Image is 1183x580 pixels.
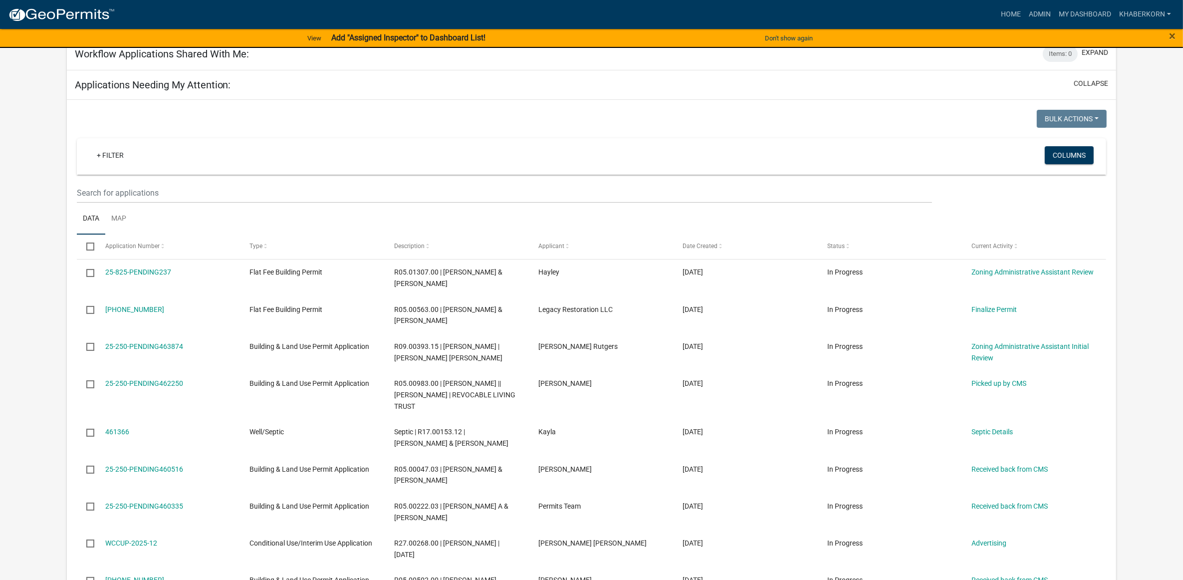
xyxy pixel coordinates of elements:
[529,235,673,259] datatable-header-cell: Applicant
[105,268,171,276] a: 25-825-PENDING237
[827,243,845,250] span: Status
[394,342,502,362] span: R09.00393.15 | WILLIAM K ANGERMAN | JOANN M HOLT ANGERMAN
[394,428,508,447] span: Septic | R17.00153.12 | RUSSELL & ASHLEY RILEY
[1082,47,1108,58] button: expand
[827,502,863,510] span: In Progress
[971,305,1017,313] a: Finalize Permit
[818,235,962,259] datatable-header-cell: Status
[827,268,863,276] span: In Progress
[303,30,325,46] a: View
[683,428,704,436] span: 08/08/2025
[249,465,369,473] span: Building & Land Use Permit Application
[1169,29,1176,43] span: ×
[394,379,515,410] span: R05.00983.00 | COLE L ROEMER || JAMES D ROEMER | REVOCABLE LIVING TRUST
[1115,5,1175,24] a: khaberkorn
[77,235,96,259] datatable-header-cell: Select
[394,539,499,559] span: R27.00268.00 | Hunter Kapple | 08/07/2025
[249,243,262,250] span: Type
[761,30,817,46] button: Don't show again
[827,342,863,350] span: In Progress
[249,428,284,436] span: Well/Septic
[1045,146,1094,164] button: Columns
[673,235,817,259] datatable-header-cell: Date Created
[249,379,369,387] span: Building & Land Use Permit Application
[1037,110,1107,128] button: Bulk Actions
[240,235,384,259] datatable-header-cell: Type
[1074,78,1108,89] button: collapse
[827,428,863,436] span: In Progress
[538,502,581,510] span: Permits Team
[77,183,933,203] input: Search for applications
[96,235,240,259] datatable-header-cell: Application Number
[105,539,157,547] a: WCCUP-2025-12
[105,428,129,436] a: 461366
[827,539,863,547] span: In Progress
[827,379,863,387] span: In Progress
[331,33,485,42] strong: Add "Assigned Inspector" to Dashboard List!
[249,342,369,350] span: Building & Land Use Permit Application
[1043,46,1078,62] div: Items: 0
[971,243,1013,250] span: Current Activity
[1055,5,1115,24] a: My Dashboard
[962,235,1106,259] datatable-header-cell: Current Activity
[538,305,613,313] span: Legacy Restoration LLC
[105,305,164,313] a: [PHONE_NUMBER]
[77,203,105,235] a: Data
[971,268,1094,276] a: Zoning Administrative Assistant Review
[105,465,183,473] a: 25-250-PENDING460516
[683,342,704,350] span: 08/14/2025
[249,305,322,313] span: Flat Fee Building Permit
[971,539,1006,547] a: Advertising
[971,465,1048,473] a: Received back from CMS
[75,48,249,60] h5: Workflow Applications Shared With Me:
[105,203,132,235] a: Map
[105,502,183,510] a: 25-250-PENDING460335
[538,465,592,473] span: Lucas Youngsma
[249,539,372,547] span: Conditional Use/Interim Use Application
[683,379,704,387] span: 08/11/2025
[394,502,508,522] span: R05.00222.03 | THOMAS A & KAY M HALLBERG
[997,5,1025,24] a: Home
[827,465,863,473] span: In Progress
[385,235,529,259] datatable-header-cell: Description
[249,268,322,276] span: Flat Fee Building Permit
[538,268,559,276] span: Hayley
[971,342,1089,362] a: Zoning Administrative Assistant Initial Review
[683,539,704,547] span: 08/06/2025
[538,342,618,350] span: Jerald Rutgers
[394,243,425,250] span: Description
[394,268,502,288] span: R05.01307.00 | JASON & LAURA L EVJEN
[89,146,132,164] a: + Filter
[105,243,160,250] span: Application Number
[683,243,718,250] span: Date Created
[971,428,1013,436] a: Septic Details
[538,539,647,547] span: Adam Michael Dalton
[394,465,502,485] span: R05.00047.03 | LUCAS & CARISSA YOUNGSMA
[538,428,556,436] span: Kayla
[1025,5,1055,24] a: Admin
[75,79,231,91] h5: Applications Needing My Attention:
[683,305,704,313] span: 08/19/2025
[827,305,863,313] span: In Progress
[683,502,704,510] span: 08/06/2025
[683,465,704,473] span: 08/07/2025
[971,502,1048,510] a: Received back from CMS
[105,379,183,387] a: 25-250-PENDING462250
[249,502,369,510] span: Building & Land Use Permit Application
[538,379,592,387] span: Jim Roemer
[683,268,704,276] span: 08/19/2025
[971,379,1026,387] a: Picked up by CMS
[105,342,183,350] a: 25-250-PENDING463874
[538,243,564,250] span: Applicant
[394,305,502,325] span: R05.00563.00 | GERALD M & MARY R ARENS
[1169,30,1176,42] button: Close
